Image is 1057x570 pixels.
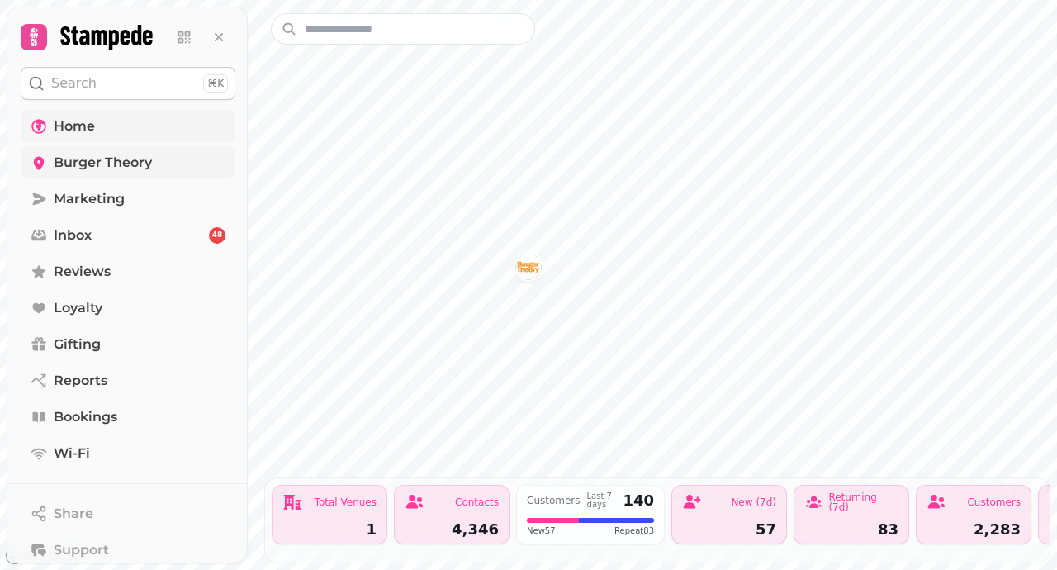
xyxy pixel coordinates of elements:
span: New 57 [527,525,556,537]
span: Burger Theory [54,153,152,173]
span: Share [54,504,93,524]
span: Support [54,540,109,560]
div: 83 [804,522,898,537]
span: Gifting [54,335,101,354]
div: 140 [623,493,654,508]
p: Search [51,74,97,93]
span: Marketing [54,189,125,209]
a: Reviews [21,255,235,288]
div: Customers [527,496,581,506]
div: Returning (7d) [828,492,898,512]
span: 48 [212,230,223,241]
div: ⌘K [203,74,228,93]
span: Reviews [54,262,111,282]
a: Home [21,110,235,143]
a: Inbox48 [21,219,235,252]
button: Share [21,497,235,530]
div: Customers [967,497,1021,507]
div: New (7d) [731,497,776,507]
button: Support [21,534,235,567]
span: Inbox [54,226,92,245]
div: 2,283 [927,522,1021,537]
div: 1 [282,522,377,537]
div: Contacts [455,497,499,507]
a: Loyalty [21,292,235,325]
div: Total Venues [315,497,377,507]
button: Search⌘K [21,67,235,100]
a: Reports [21,364,235,397]
a: Burger Theory [21,146,235,179]
button: Burger Theory [515,254,542,280]
span: Repeat 83 [614,525,654,537]
span: Reports [54,371,107,391]
div: Map marker [515,254,542,285]
span: Wi-Fi [54,444,90,463]
span: Home [54,116,95,136]
a: Marketing [21,183,235,216]
div: 57 [682,522,776,537]
span: Loyalty [54,298,102,318]
a: Gifting [21,328,235,361]
span: Bookings [54,407,117,427]
a: Wi-Fi [21,437,235,470]
div: 4,346 [405,522,499,537]
div: Last 7 days [587,492,617,509]
a: Bookings [21,401,235,434]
